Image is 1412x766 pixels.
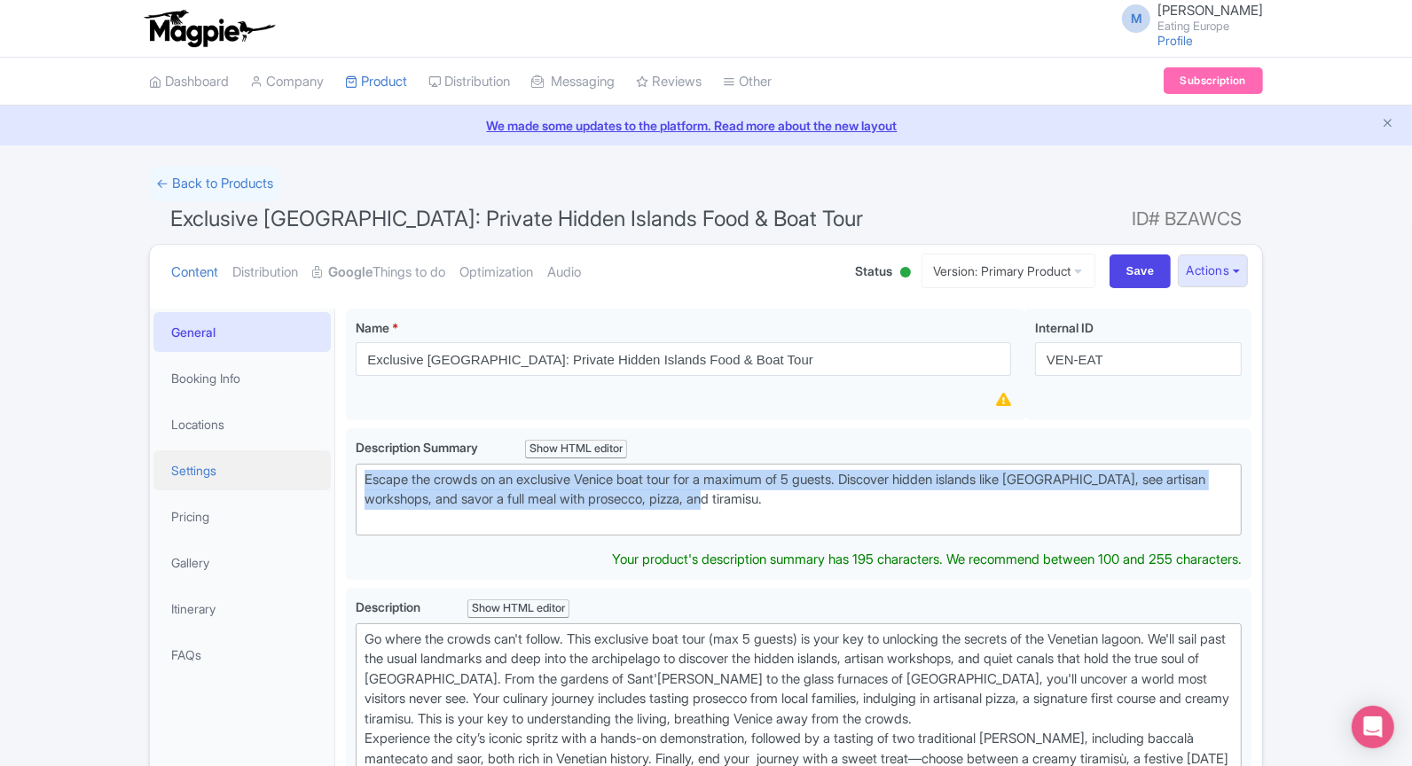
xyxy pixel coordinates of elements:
[232,245,298,301] a: Distribution
[636,58,702,106] a: Reviews
[250,58,324,106] a: Company
[525,440,627,458] div: Show HTML editor
[1178,254,1248,287] button: Actions
[1157,2,1263,19] span: [PERSON_NAME]
[345,58,407,106] a: Product
[312,245,445,301] a: GoogleThings to do
[531,58,615,106] a: Messaging
[467,599,569,618] div: Show HTML editor
[1352,706,1394,748] div: Open Intercom Messenger
[153,496,331,536] a: Pricing
[1122,4,1150,33] span: M
[149,58,229,106] a: Dashboard
[428,58,510,106] a: Distribution
[153,450,331,490] a: Settings
[153,589,331,629] a: Itinerary
[459,245,533,301] a: Optimization
[1157,33,1193,48] a: Profile
[153,312,331,352] a: General
[1164,67,1263,94] a: Subscription
[153,404,331,444] a: Locations
[1035,320,1094,335] span: Internal ID
[547,245,581,301] a: Audio
[11,116,1401,135] a: We made some updates to the platform. Read more about the new layout
[897,260,914,287] div: Active
[365,470,1233,530] div: Escape the crowds on an exclusive Venice boat tour for a maximum of 5 guests. Discover hidden isl...
[171,245,218,301] a: Content
[356,320,389,335] span: Name
[922,254,1095,288] a: Version: Primary Product
[153,358,331,398] a: Booking Info
[1157,20,1263,32] small: Eating Europe
[1381,114,1394,135] button: Close announcement
[153,635,331,675] a: FAQs
[1110,254,1172,288] input: Save
[140,9,278,48] img: logo-ab69f6fb50320c5b225c76a69d11143b.png
[356,599,423,614] span: Description
[723,58,772,106] a: Other
[356,440,481,455] span: Description Summary
[153,543,331,582] a: Gallery
[170,206,863,231] span: Exclusive [GEOGRAPHIC_DATA]: Private Hidden Islands Food & Boat Tour
[328,262,373,283] strong: Google
[149,167,280,201] a: ← Back to Products
[1111,4,1263,32] a: M [PERSON_NAME] Eating Europe
[612,550,1242,570] div: Your product's description summary has 195 characters. We recommend between 100 and 255 characters.
[856,262,893,280] span: Status
[1132,201,1242,237] span: ID# BZAWCS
